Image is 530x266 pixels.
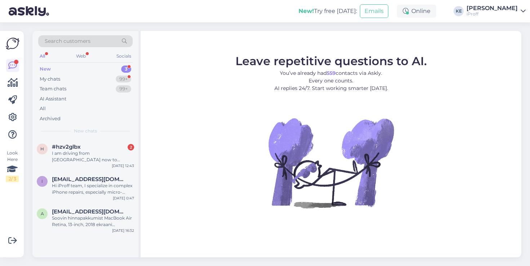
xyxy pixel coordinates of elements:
[467,5,526,17] a: [PERSON_NAME]iProff
[6,37,19,50] img: Askly Logo
[397,5,436,18] div: Online
[454,6,464,16] div: KE
[6,150,19,182] div: Look Here
[41,211,44,216] span: a
[40,95,66,103] div: AI Assistant
[116,76,131,83] div: 99+
[52,182,134,195] div: Hi iProff team, I specialize in complex iPhone repairs, especially micro-soldering and board-leve...
[40,115,61,122] div: Archived
[40,76,60,83] div: My chats
[40,85,66,93] div: Team chats
[266,98,396,227] img: No Chat active
[128,144,134,150] div: 2
[467,11,518,17] div: iProff
[467,5,518,11] div: [PERSON_NAME]
[299,7,357,15] div: Try free [DATE]:
[74,128,97,134] span: New chats
[6,176,19,182] div: 2 / 3
[116,85,131,93] div: 99+
[235,54,427,68] span: Leave repetitive questions to AI.
[40,66,51,73] div: New
[113,195,134,201] div: [DATE] 0:47
[52,144,81,150] span: #hzv2glbx
[121,66,131,73] div: 3
[45,37,90,45] span: Search customers
[52,150,134,163] div: I am driving from [GEOGRAPHIC_DATA] now to [GEOGRAPHIC_DATA] for a wedding
[299,8,314,14] b: New!
[52,215,134,228] div: Soovin hinnapakkumist MacBook Air Retina, 13-inch, 2018 ekraani vahetusele. Kas seda saab üldse t...
[115,51,133,61] div: Socials
[235,69,427,92] p: You’ve already had contacts via Askly. Every one counts. AI replies 24/7. Start working smarter [...
[52,208,127,215] span: aneteadele@gmail.com
[75,51,87,61] div: Web
[327,70,336,76] b: 559
[112,163,134,168] div: [DATE] 12:43
[40,105,46,112] div: All
[40,146,44,152] span: h
[52,176,127,182] span: iamhabibohid@gmail.com
[360,4,388,18] button: Emails
[112,228,134,233] div: [DATE] 16:32
[41,179,43,184] span: i
[38,51,47,61] div: All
